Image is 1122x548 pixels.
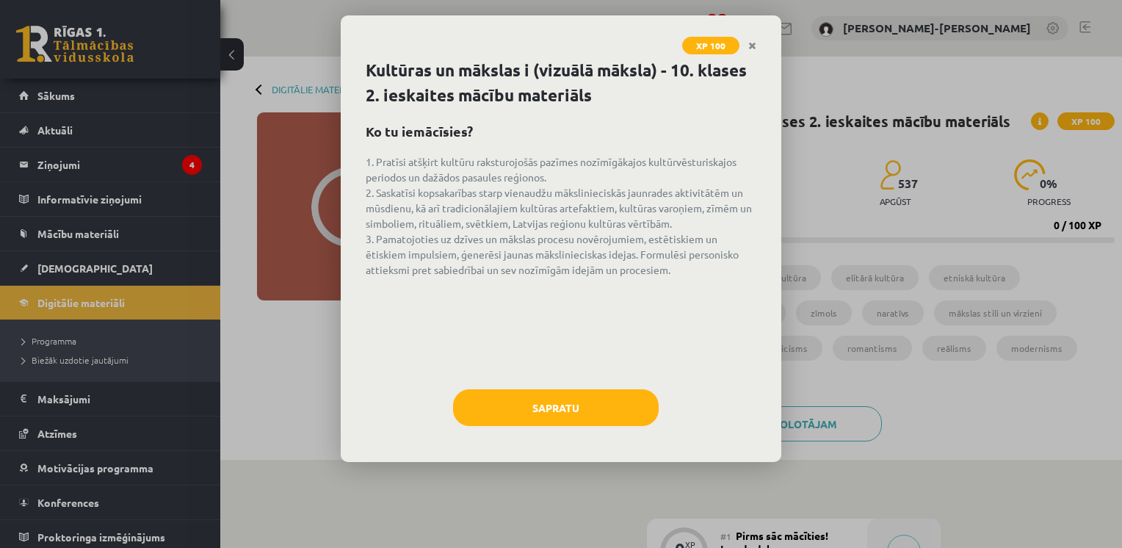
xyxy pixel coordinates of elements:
[366,121,756,141] h2: Ko tu iemācīsies?
[366,58,756,108] h1: Kultūras un mākslas i (vizuālā māksla) - 10. klases 2. ieskaites mācību materiāls
[682,37,739,54] span: XP 100
[366,154,756,278] p: 1. Pratīsi atšķirt kultūru raksturojošās pazīmes nozīmīgākajos kultūrvēsturiskajos periodos un da...
[739,32,765,60] a: Close
[453,389,659,426] button: Sapratu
